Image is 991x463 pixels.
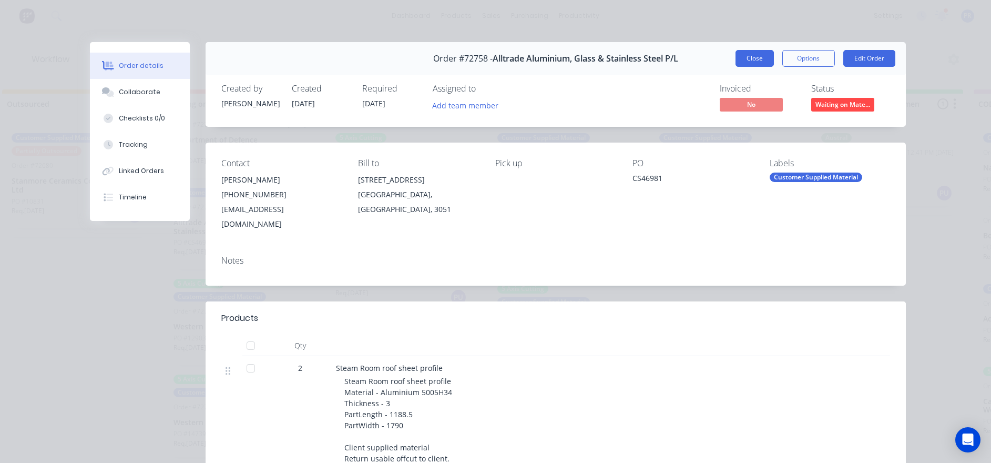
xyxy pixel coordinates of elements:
[221,98,279,109] div: [PERSON_NAME]
[811,98,874,114] button: Waiting on Mate...
[433,84,538,94] div: Assigned to
[298,363,302,374] span: 2
[811,98,874,111] span: Waiting on Mate...
[292,98,315,108] span: [DATE]
[269,335,332,356] div: Qty
[221,256,890,266] div: Notes
[119,140,148,149] div: Tracking
[433,98,504,112] button: Add team member
[955,427,980,452] div: Open Intercom Messenger
[119,87,160,97] div: Collaborate
[362,84,420,94] div: Required
[119,114,165,123] div: Checklists 0/0
[782,50,835,67] button: Options
[720,98,783,111] span: No
[221,202,342,231] div: [EMAIL_ADDRESS][DOMAIN_NAME]
[811,84,890,94] div: Status
[221,187,342,202] div: [PHONE_NUMBER]
[292,84,350,94] div: Created
[632,158,753,168] div: PO
[358,158,478,168] div: Bill to
[221,158,342,168] div: Contact
[221,173,342,231] div: [PERSON_NAME][PHONE_NUMBER][EMAIL_ADDRESS][DOMAIN_NAME]
[221,173,342,187] div: [PERSON_NAME]
[632,173,753,187] div: CS46981
[843,50,895,67] button: Edit Order
[358,173,478,217] div: [STREET_ADDRESS][GEOGRAPHIC_DATA], [GEOGRAPHIC_DATA], 3051
[90,184,190,210] button: Timeline
[426,98,504,112] button: Add team member
[90,105,190,132] button: Checklists 0/0
[90,132,190,158] button: Tracking
[119,193,147,202] div: Timeline
[495,158,616,168] div: Pick up
[119,166,164,176] div: Linked Orders
[362,98,385,108] span: [DATE]
[358,173,478,187] div: [STREET_ADDRESS]
[90,158,190,184] button: Linked Orders
[493,54,678,64] span: Alltrade Aluminium, Glass & Stainless Steel P/L
[336,363,443,373] span: Steam Room roof sheet profile
[90,79,190,105] button: Collaborate
[119,61,164,71] div: Order details
[770,158,890,168] div: Labels
[221,312,258,325] div: Products
[90,53,190,79] button: Order details
[720,84,799,94] div: Invoiced
[735,50,774,67] button: Close
[221,84,279,94] div: Created by
[433,54,493,64] span: Order #72758 -
[770,173,862,182] div: Customer Supplied Material
[358,187,478,217] div: [GEOGRAPHIC_DATA], [GEOGRAPHIC_DATA], 3051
